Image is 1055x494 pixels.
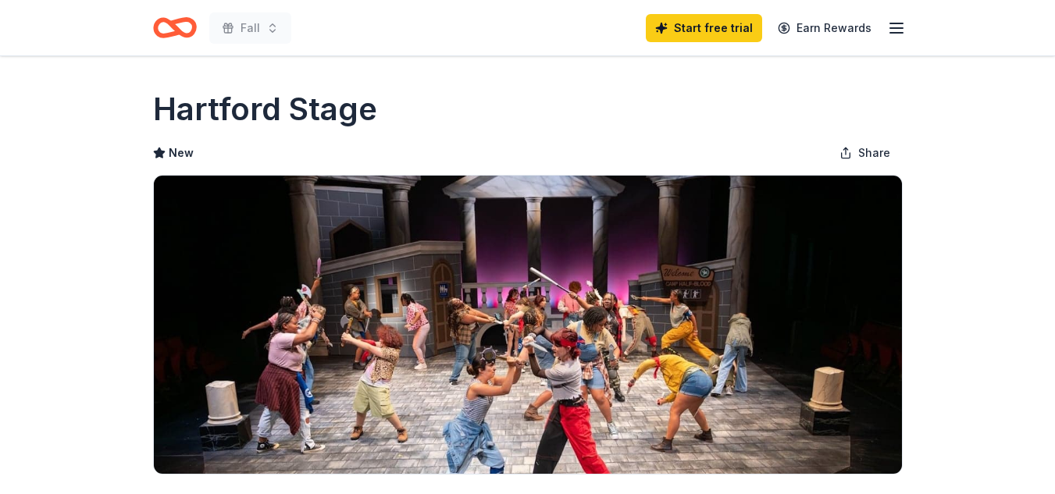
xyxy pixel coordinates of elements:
h1: Hartford Stage [153,87,377,131]
img: Image for Hartford Stage [154,176,902,474]
button: Share [827,137,903,169]
span: New [169,144,194,162]
a: Start free trial [646,14,762,42]
button: Fall [209,12,291,44]
a: Earn Rewards [768,14,881,42]
span: Share [858,144,890,162]
a: Home [153,9,197,46]
span: Fall [241,19,260,37]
